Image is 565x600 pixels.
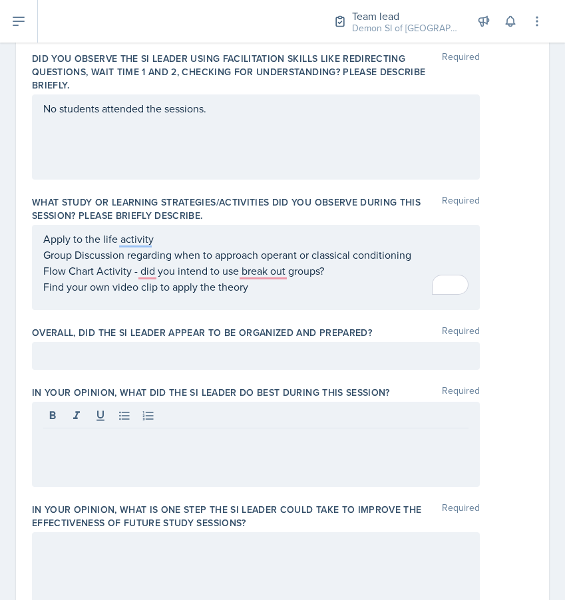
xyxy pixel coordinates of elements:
p: Apply to the life activity [43,231,469,247]
div: To enrich screen reader interactions, please activate Accessibility in Grammarly extension settings [43,231,469,295]
div: Team lead [352,8,459,24]
span: Required [442,503,480,529]
label: Overall, did the SI Leader appear to be organized and prepared? [32,326,372,339]
label: Did you observe the SI Leader using facilitation skills like redirecting questions, wait time 1 a... [32,52,442,92]
p: Group Discussion regarding when to approach operant or classical conditioning [43,247,469,263]
div: Demon SI of [GEOGRAPHIC_DATA] / Fall 2025 [352,21,459,35]
label: What study or learning strategies/activities did you observe during this session? Please briefly ... [32,196,442,222]
p: Find your own video clip to apply the theory [43,279,469,295]
span: Required [442,326,480,339]
span: Required [442,386,480,399]
span: Required [442,52,480,92]
label: In your opinion, what did the SI Leader do BEST during this session? [32,386,390,399]
p: No students attended the sessions. [43,100,469,116]
label: In your opinion, what is ONE step the SI Leader could take to improve the effectiveness of future... [32,503,442,529]
p: Flow Chart Activity - did you intend to use break out groups? [43,263,469,279]
span: Required [442,196,480,222]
